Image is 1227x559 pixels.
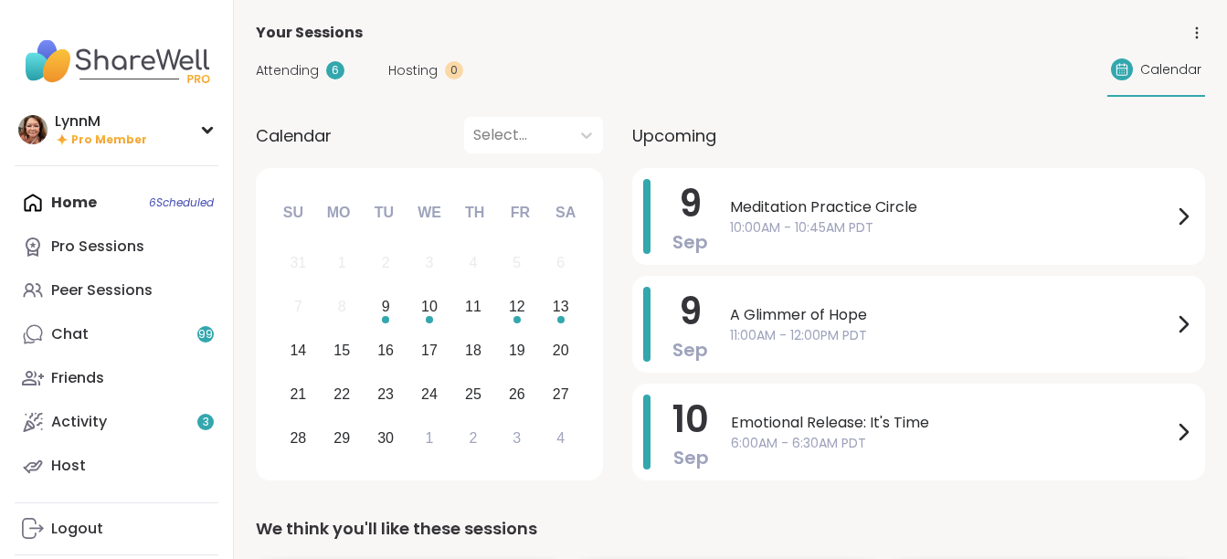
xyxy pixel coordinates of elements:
div: 27 [553,382,569,406]
div: Chat [51,324,89,344]
div: Not available Monday, September 8th, 2025 [323,288,362,327]
div: Choose Friday, September 12th, 2025 [497,288,536,327]
div: 20 [553,338,569,363]
div: 30 [377,426,394,450]
span: 11:00AM - 12:00PM PDT [730,326,1172,345]
div: LynnM [55,111,147,132]
span: Sep [673,445,709,470]
div: Tu [364,193,404,233]
div: Choose Friday, October 3rd, 2025 [497,418,536,458]
span: 10:00AM - 10:45AM PDT [730,218,1172,237]
div: 28 [290,426,306,450]
div: 1 [338,250,346,275]
a: Friends [15,356,218,400]
div: Not available Sunday, August 31st, 2025 [279,244,318,283]
div: 14 [290,338,306,363]
div: We [409,193,450,233]
span: Meditation Practice Circle [730,196,1172,218]
div: 23 [377,382,394,406]
a: Host [15,444,218,488]
div: Choose Saturday, September 13th, 2025 [541,288,580,327]
span: Sep [672,337,708,363]
div: Not available Sunday, September 7th, 2025 [279,288,318,327]
div: 25 [465,382,481,406]
div: Choose Monday, September 15th, 2025 [323,332,362,371]
div: Choose Thursday, September 25th, 2025 [454,374,493,414]
a: Logout [15,507,218,551]
div: 10 [421,294,438,319]
div: 4 [469,250,477,275]
div: Logout [51,519,103,539]
div: Not available Saturday, September 6th, 2025 [541,244,580,283]
div: 3 [513,426,521,450]
span: 9 [679,178,702,229]
div: Choose Tuesday, September 30th, 2025 [366,418,406,458]
div: Pro Sessions [51,237,144,257]
div: Choose Saturday, September 20th, 2025 [541,332,580,371]
div: 12 [509,294,525,319]
div: 19 [509,338,525,363]
a: Activity3 [15,400,218,444]
span: 10 [672,394,709,445]
div: Choose Saturday, September 27th, 2025 [541,374,580,414]
a: Peer Sessions [15,269,218,312]
a: Pro Sessions [15,225,218,269]
div: Choose Thursday, September 18th, 2025 [454,332,493,371]
div: 4 [556,426,565,450]
span: Pro Member [71,132,147,148]
span: Emotional Release: It's Time [731,412,1172,434]
div: 15 [333,338,350,363]
div: Choose Saturday, October 4th, 2025 [541,418,580,458]
div: Choose Monday, September 22nd, 2025 [323,374,362,414]
div: We think you'll like these sessions [256,516,1205,542]
div: Fr [500,193,540,233]
div: 24 [421,382,438,406]
div: 2 [382,250,390,275]
span: A Glimmer of Hope [730,304,1172,326]
div: Choose Tuesday, September 9th, 2025 [366,288,406,327]
div: Choose Wednesday, September 24th, 2025 [410,374,450,414]
div: Su [273,193,313,233]
span: 99 [198,327,213,343]
div: Not available Tuesday, September 2nd, 2025 [366,244,406,283]
div: Choose Tuesday, September 16th, 2025 [366,332,406,371]
div: Choose Wednesday, September 17th, 2025 [410,332,450,371]
div: 6 [326,61,344,79]
div: Choose Wednesday, October 1st, 2025 [410,418,450,458]
div: 0 [445,61,463,79]
div: Choose Friday, September 26th, 2025 [497,374,536,414]
div: Choose Sunday, September 14th, 2025 [279,332,318,371]
div: 26 [509,382,525,406]
div: Choose Thursday, September 11th, 2025 [454,288,493,327]
span: Your Sessions [256,22,363,44]
div: Mo [318,193,358,233]
div: Sa [545,193,586,233]
div: 8 [338,294,346,319]
span: Hosting [388,61,438,80]
div: Not available Friday, September 5th, 2025 [497,244,536,283]
div: 7 [294,294,302,319]
div: Choose Tuesday, September 23rd, 2025 [366,374,406,414]
span: 9 [679,286,702,337]
div: 2 [469,426,477,450]
div: Choose Thursday, October 2nd, 2025 [454,418,493,458]
img: ShareWell Nav Logo [15,29,218,93]
div: Choose Sunday, September 28th, 2025 [279,418,318,458]
div: 29 [333,426,350,450]
div: 17 [421,338,438,363]
div: 21 [290,382,306,406]
div: 31 [290,250,306,275]
div: 5 [513,250,521,275]
span: Sep [672,229,708,255]
div: Not available Wednesday, September 3rd, 2025 [410,244,450,283]
span: Attending [256,61,319,80]
div: Host [51,456,86,476]
div: Activity [51,412,107,432]
div: Choose Monday, September 29th, 2025 [323,418,362,458]
div: 18 [465,338,481,363]
a: Chat99 [15,312,218,356]
div: 22 [333,382,350,406]
div: Not available Thursday, September 4th, 2025 [454,244,493,283]
div: Peer Sessions [51,280,153,301]
span: Calendar [256,123,332,148]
